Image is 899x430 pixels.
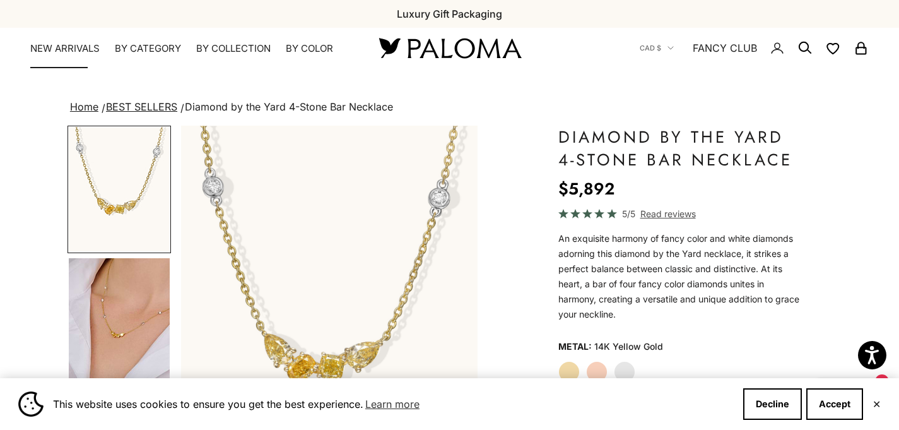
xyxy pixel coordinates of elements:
[68,126,171,253] button: Go to item 1
[558,126,800,171] h1: Diamond by the Yard 4-Stone Bar Necklace
[558,176,614,201] sale-price: $5,892
[30,42,349,55] nav: Primary navigation
[185,100,393,113] span: Diamond by the Yard 4-Stone Bar Necklace
[196,42,271,55] summary: By Collection
[69,258,170,385] img: #YellowGold #RoseGold #WhiteGold
[743,388,802,420] button: Decline
[70,100,98,113] a: Home
[558,337,592,356] legend: Metal:
[53,395,733,414] span: This website uses cookies to ensure you get the best experience.
[640,42,661,54] span: CAD $
[18,391,44,417] img: Cookie banner
[68,99,831,116] nav: breadcrumbs
[106,100,177,113] a: BEST SELLERS
[806,388,863,420] button: Accept
[594,337,663,356] variant-option-value: 14K Yellow Gold
[640,28,869,68] nav: Secondary navigation
[69,127,170,252] img: #YellowGold
[68,257,171,386] button: Go to item 4
[622,206,635,221] span: 5/5
[30,42,100,55] a: NEW ARRIVALS
[693,40,757,56] a: FANCY CLUB
[363,395,421,414] a: Learn more
[115,42,181,55] summary: By Category
[286,42,333,55] summary: By Color
[397,6,502,22] p: Luxury Gift Packaging
[558,231,800,322] div: An exquisite harmony of fancy color and white diamonds adorning this diamond by the Yard necklace...
[873,400,881,408] button: Close
[640,42,674,54] button: CAD $
[558,206,800,221] a: 5/5 Read reviews
[640,206,696,221] span: Read reviews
